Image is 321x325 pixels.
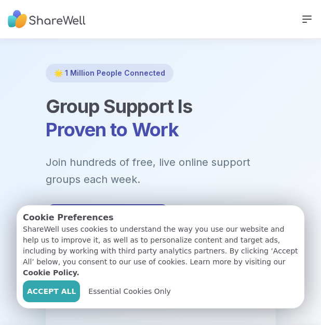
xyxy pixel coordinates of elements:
[23,280,80,302] button: Accept All
[23,224,298,278] p: ShareWell uses cookies to understand the way you use our website and help us to improve it, as we...
[46,154,276,188] p: Join hundreds of free, live online support groups each week.
[46,95,276,142] h1: Group Support Is
[46,64,173,82] div: 🌟 1 Million People Connected
[27,286,76,297] span: Accept All
[23,267,79,278] a: Cookie Policy.
[88,286,171,297] span: Essential Cookies Only
[8,5,86,34] img: ShareWell Nav Logo
[46,118,179,141] span: Proven to Work
[23,211,298,224] p: Cookie Preferences
[46,204,170,233] button: Get Started Free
